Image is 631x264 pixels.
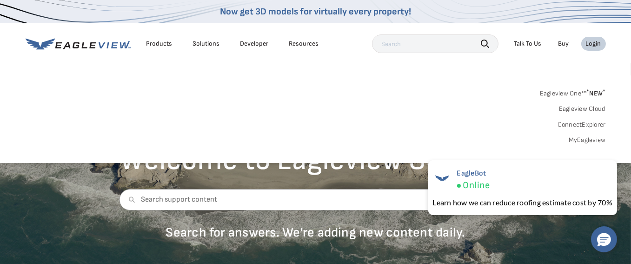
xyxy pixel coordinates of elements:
button: Hello, have a question? Let’s chat. [591,226,617,252]
img: EagleBot [433,169,452,188]
h2: Welcome to Eagleview Support [119,145,512,175]
div: Resources [289,40,319,48]
div: Products [146,40,173,48]
a: Buy [558,40,569,48]
span: NEW [586,89,605,97]
a: Developer [240,40,269,48]
a: Now get 3D models for virtually every property! [220,6,411,17]
input: Search support content [119,189,512,210]
p: Search for answers. We're adding new content daily. [119,224,512,241]
input: Search [372,34,498,53]
span: Online [463,180,490,191]
div: Login [586,40,601,48]
div: Talk To Us [514,40,542,48]
a: Eagleview Cloud [559,105,606,113]
div: Solutions [193,40,220,48]
span: EagleBot [457,169,490,178]
a: Eagleview One™*NEW* [540,87,606,97]
a: ConnectExplorer [558,121,606,129]
div: Learn how we can reduce roofing estimate cost by 70% [433,197,612,208]
a: MyEagleview [569,136,606,144]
